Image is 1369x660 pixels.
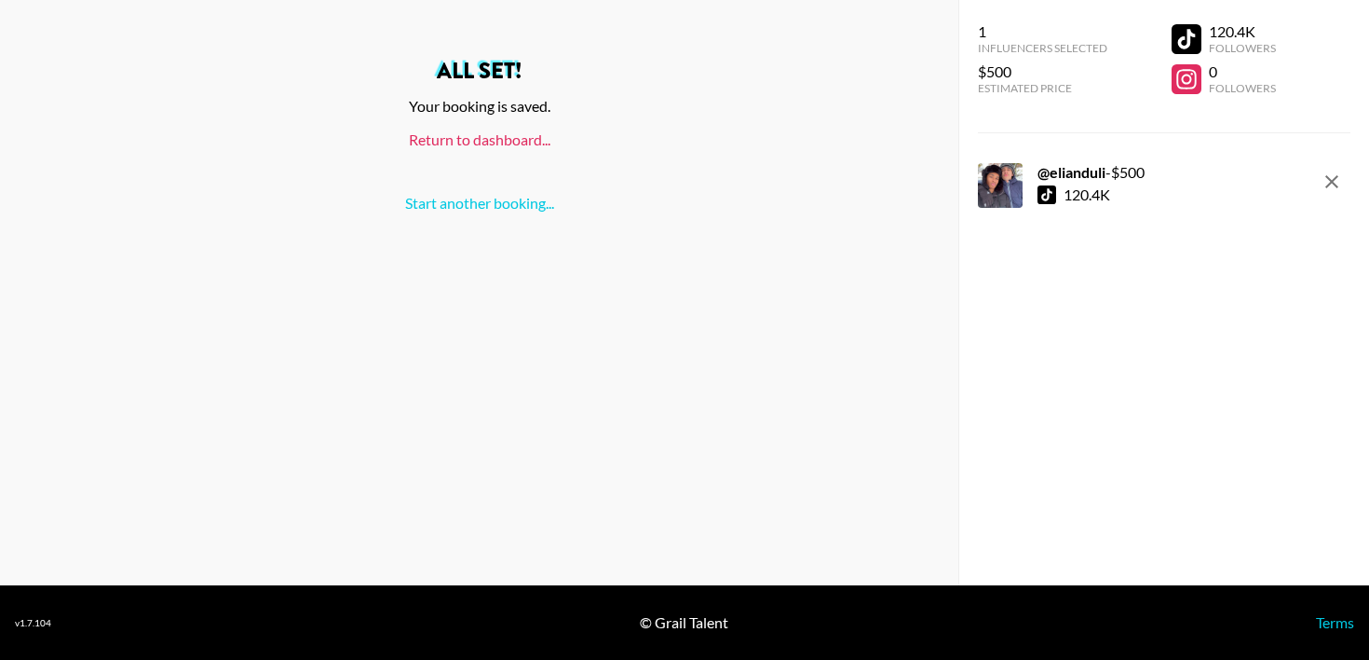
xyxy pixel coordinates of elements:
button: remove [1313,163,1350,200]
div: Followers [1209,41,1276,55]
div: Influencers Selected [978,41,1107,55]
h2: All set! [15,60,943,82]
div: $500 [978,62,1107,81]
div: 0 [1209,62,1276,81]
a: Terms [1316,613,1354,631]
div: 120.4K [1064,186,1110,204]
div: Estimated Price [978,81,1107,95]
a: Start another booking... [405,194,554,212]
div: © Grail Talent [640,613,728,632]
div: Your booking is saved. [15,97,943,116]
strong: @ elianduli [1037,163,1105,181]
div: - $ 500 [1037,163,1145,182]
div: v 1.7.104 [15,617,51,629]
div: 120.4K [1209,22,1276,41]
div: Followers [1209,81,1276,95]
div: 1 [978,22,1107,41]
a: Return to dashboard... [409,131,550,148]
